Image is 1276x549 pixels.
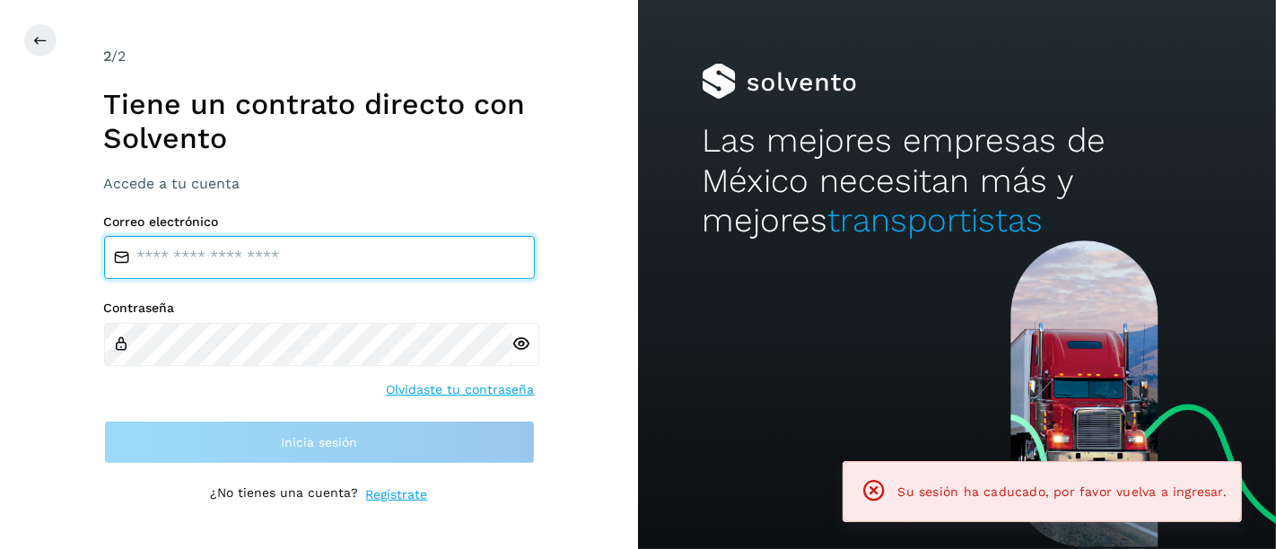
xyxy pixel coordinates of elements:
[104,48,112,65] span: 2
[104,421,535,464] button: Inicia sesión
[898,484,1227,499] span: Su sesión ha caducado, por favor vuelva a ingresar.
[281,436,357,449] span: Inicia sesión
[366,485,428,504] a: Regístrate
[104,87,535,156] h1: Tiene un contrato directo con Solvento
[827,201,1043,240] span: transportistas
[104,301,535,316] label: Contraseña
[104,214,535,230] label: Correo electrónico
[211,485,359,504] p: ¿No tienes una cuenta?
[387,380,535,399] a: Olvidaste tu contraseña
[702,121,1212,240] h2: Las mejores empresas de México necesitan más y mejores
[104,175,535,192] h3: Accede a tu cuenta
